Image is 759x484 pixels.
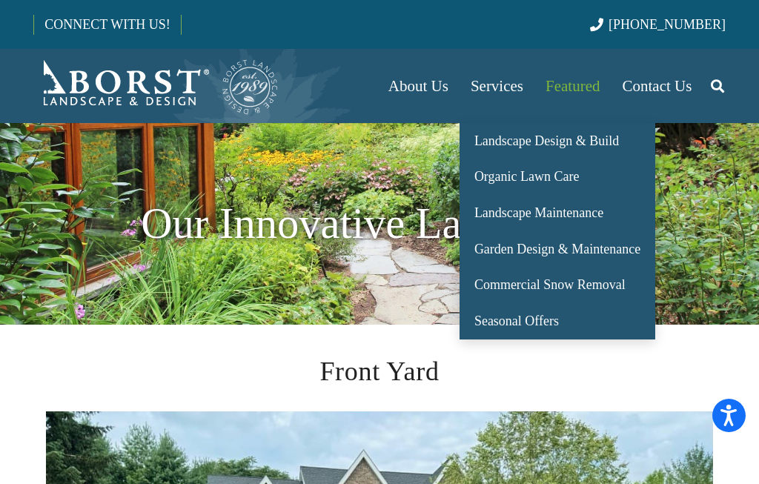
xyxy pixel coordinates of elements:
[474,242,640,256] span: Garden Design & Maintenance
[471,77,523,95] span: Services
[460,303,655,339] a: Seasonal Offers
[474,277,626,292] span: Commercial Snow Removal
[474,314,559,328] span: Seasonal Offers
[534,49,611,123] a: Featured
[590,17,726,32] a: [PHONE_NUMBER]
[460,159,655,196] a: Organic Lawn Care
[377,49,460,123] a: About Us
[609,17,726,32] span: [PHONE_NUMBER]
[623,77,692,95] span: Contact Us
[474,169,580,184] span: Organic Lawn Care
[34,7,180,42] a: CONNECT WITH US!
[460,123,655,159] a: Landscape Design & Build
[46,351,713,391] h2: Front Yard
[388,77,448,95] span: About Us
[33,56,279,116] a: Borst-Logo
[460,231,655,268] a: Garden Design & Maintenance
[33,191,726,256] h1: Our Innovative Landscapes
[546,77,600,95] span: Featured
[460,267,655,303] a: Commercial Snow Removal
[474,205,603,220] span: Landscape Maintenance
[703,67,732,105] a: Search
[611,49,703,123] a: Contact Us
[460,195,655,231] a: Landscape Maintenance
[460,49,534,123] a: Services
[474,133,619,148] span: Landscape Design & Build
